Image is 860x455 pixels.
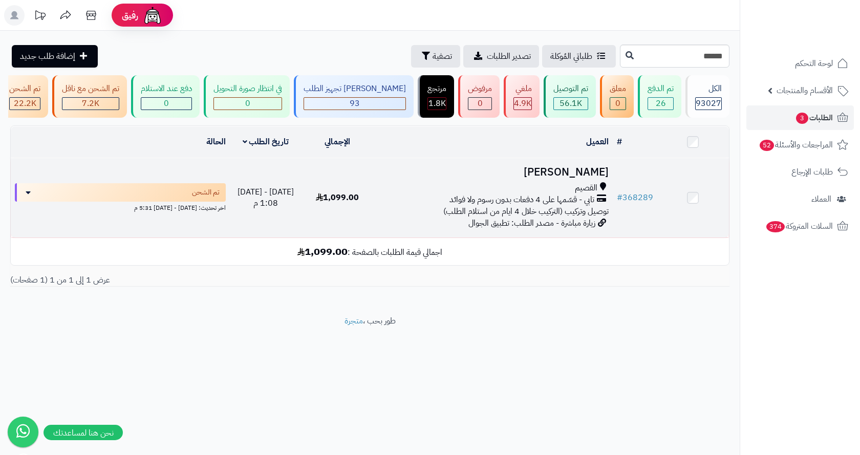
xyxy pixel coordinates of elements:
[9,83,40,95] div: تم الشحن
[468,98,491,110] div: 0
[648,98,673,110] div: 26
[428,97,446,110] span: 1.8K
[20,50,75,62] span: إضافة طلب جديد
[586,136,609,148] a: العميل
[27,5,53,28] a: تحديثات المنصة
[636,75,683,118] a: تم الدفع 26
[238,186,294,210] span: [DATE] - [DATE] 1:08 م
[610,98,626,110] div: 0
[427,83,446,95] div: مرتجع
[615,97,620,110] span: 0
[213,83,282,95] div: في انتظار صورة التحويل
[468,217,595,229] span: زيارة مباشرة - مصدر الطلب: تطبيق الجوال
[502,75,542,118] a: ملغي 4.9K
[292,75,416,118] a: [PERSON_NAME] تجهيز الطلب 93
[796,113,808,124] span: 3
[746,133,854,157] a: المراجعات والأسئلة52
[350,97,360,110] span: 93
[141,98,191,110] div: 0
[433,50,452,62] span: تصفية
[243,136,289,148] a: تاريخ الطلب
[142,5,163,26] img: ai-face.png
[598,75,636,118] a: معلق 0
[192,187,220,198] span: تم الشحن
[683,75,732,118] a: الكل93027
[304,83,406,95] div: [PERSON_NAME] تجهيز الطلب
[560,97,582,110] span: 56.1K
[3,274,370,286] div: عرض 1 إلى 1 من 1 (1 صفحات)
[316,191,359,204] span: 1,099.00
[11,238,729,265] td: اجمالي قيمة الطلبات بالصفحة :
[428,98,446,110] div: 1765
[411,45,460,68] button: تصفية
[487,50,531,62] span: تصدير الطلبات
[514,98,531,110] div: 4925
[62,98,119,110] div: 7223
[129,75,202,118] a: دفع عند الاستلام 0
[795,56,833,71] span: لوحة التحكم
[617,191,622,204] span: #
[378,166,609,178] h3: [PERSON_NAME]
[15,202,226,212] div: اخر تحديث: [DATE] - [DATE] 5:31 م
[765,219,833,233] span: السلات المتروكة
[416,75,456,118] a: مرتجع 1.8K
[610,83,626,95] div: معلق
[696,97,721,110] span: 93027
[297,244,348,259] b: 1,099.00
[553,83,588,95] div: تم التوصيل
[463,45,539,68] a: تصدير الطلبات
[542,45,616,68] a: طلباتي المُوكلة
[10,98,40,110] div: 22180
[746,187,854,211] a: العملاء
[550,50,592,62] span: طلباتي المُوكلة
[795,111,833,125] span: الطلبات
[554,98,588,110] div: 56089
[514,97,531,110] span: 4.9K
[746,105,854,130] a: الطلبات3
[746,51,854,76] a: لوحة التحكم
[122,9,138,21] span: رفيق
[766,221,785,232] span: 374
[542,75,598,118] a: تم التوصيل 56.1K
[325,136,350,148] a: الإجمالي
[164,97,169,110] span: 0
[656,97,666,110] span: 26
[648,83,674,95] div: تم الدفع
[790,27,850,49] img: logo-2.png
[304,98,405,110] div: 93
[14,97,36,110] span: 22.2K
[245,97,250,110] span: 0
[575,182,597,194] span: القصيم
[82,97,99,110] span: 7.2K
[468,83,492,95] div: مرفوض
[478,97,483,110] span: 0
[62,83,119,95] div: تم الشحن مع ناقل
[50,75,129,118] a: تم الشحن مع ناقل 7.2K
[513,83,532,95] div: ملغي
[746,214,854,239] a: السلات المتروكة374
[759,138,833,152] span: المراجعات والأسئلة
[345,315,363,327] a: متجرة
[449,194,594,206] span: تابي - قسّمها على 4 دفعات بدون رسوم ولا فوائد
[760,140,774,151] span: 52
[777,83,833,98] span: الأقسام والمنتجات
[746,160,854,184] a: طلبات الإرجاع
[811,192,831,206] span: العملاء
[202,75,292,118] a: في انتظار صورة التحويل 0
[695,83,722,95] div: الكل
[12,45,98,68] a: إضافة طلب جديد
[456,75,502,118] a: مرفوض 0
[617,191,653,204] a: #368289
[791,165,833,179] span: طلبات الإرجاع
[443,205,609,218] span: توصيل وتركيب (التركيب خلال 4 ايام من استلام الطلب)
[206,136,226,148] a: الحالة
[141,83,192,95] div: دفع عند الاستلام
[617,136,622,148] a: #
[214,98,282,110] div: 0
